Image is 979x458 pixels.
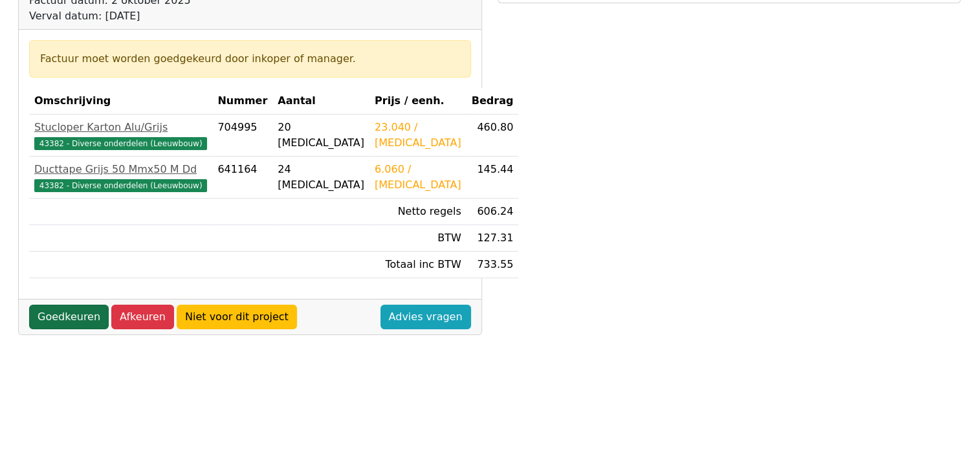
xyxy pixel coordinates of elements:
[34,120,207,135] div: Stucloper Karton Alu/Grijs
[467,88,519,114] th: Bedrag
[34,179,207,192] span: 43382 - Diverse onderdelen (Leeuwbouw)
[467,252,519,278] td: 733.55
[369,252,467,278] td: Totaal inc BTW
[29,8,213,24] div: Verval datum: [DATE]
[34,120,207,151] a: Stucloper Karton Alu/Grijs43382 - Diverse onderdelen (Leeuwbouw)
[40,51,460,67] div: Factuur moet worden goedgekeurd door inkoper of manager.
[369,88,467,114] th: Prijs / eenh.
[29,88,212,114] th: Omschrijving
[380,305,471,329] a: Advies vragen
[212,114,272,157] td: 704995
[34,137,207,150] span: 43382 - Diverse onderdelen (Leeuwbouw)
[467,199,519,225] td: 606.24
[278,162,364,193] div: 24 [MEDICAL_DATA]
[467,114,519,157] td: 460.80
[212,88,272,114] th: Nummer
[34,162,207,177] div: Ducttape Grijs 50 Mmx50 M Dd
[369,199,467,225] td: Netto regels
[212,157,272,199] td: 641164
[369,225,467,252] td: BTW
[467,225,519,252] td: 127.31
[34,162,207,193] a: Ducttape Grijs 50 Mmx50 M Dd43382 - Diverse onderdelen (Leeuwbouw)
[272,88,369,114] th: Aantal
[375,120,461,151] div: 23.040 / [MEDICAL_DATA]
[278,120,364,151] div: 20 [MEDICAL_DATA]
[177,305,297,329] a: Niet voor dit project
[111,305,174,329] a: Afkeuren
[467,157,519,199] td: 145.44
[29,305,109,329] a: Goedkeuren
[375,162,461,193] div: 6.060 / [MEDICAL_DATA]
